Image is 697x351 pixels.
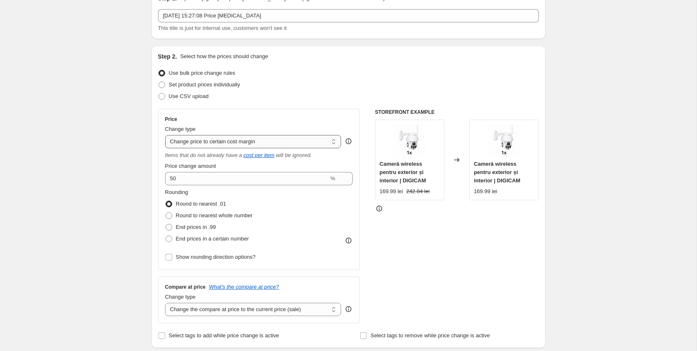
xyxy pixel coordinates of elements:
[176,224,216,230] span: End prices in .99
[165,126,196,132] span: Change type
[474,161,520,184] span: Cameră wireless pentru exterior și interior | DIGICAM
[276,152,312,158] i: will be ignored.
[176,236,249,242] span: End prices in a certain number
[180,52,268,61] p: Select how the prices should change
[344,137,353,145] div: help
[209,284,279,290] button: What's the compare at price?
[165,116,177,123] h3: Price
[375,109,539,115] h6: STOREFRONT EXAMPLE
[165,172,329,185] input: 50
[380,187,403,196] div: 169.99 lei
[165,189,188,195] span: Rounding
[176,212,253,218] span: Round to nearest whole number
[158,52,177,61] h2: Step 2.
[165,294,196,300] span: Change type
[330,175,335,182] span: %
[169,93,209,99] span: Use CSV upload
[380,161,426,184] span: Cameră wireless pentru exterior și interior | DIGICAM
[344,305,353,313] div: help
[406,187,429,196] strike: 242.84 lei
[158,25,287,31] span: This title is just for internal use, customers won't see it
[165,163,216,169] span: Price change amount
[169,70,235,76] span: Use bulk price change rules
[474,187,497,196] div: 169.99 lei
[165,152,242,158] i: Items that do not already have a
[487,124,521,157] img: DIGICAM1X__040625_8d0edf8a-482b-48e8-b41c-4aa5bd8b65fd_80x.jpg
[158,9,539,22] input: 30% off holiday sale
[169,332,279,339] span: Select tags to add while price change is active
[176,201,226,207] span: Round to nearest .01
[393,124,426,157] img: DIGICAM1X__040625_8d0edf8a-482b-48e8-b41c-4aa5bd8b65fd_80x.jpg
[176,254,256,260] span: Show rounding direction options?
[165,284,206,290] h3: Compare at price
[244,152,274,158] a: cost per item
[169,81,240,88] span: Set product prices individually
[370,332,490,339] span: Select tags to remove while price change is active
